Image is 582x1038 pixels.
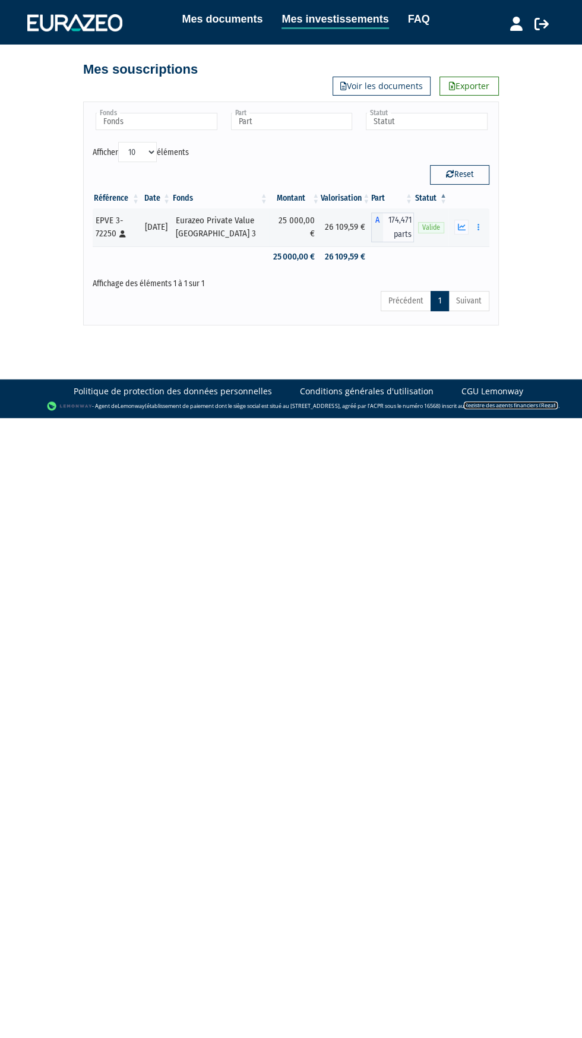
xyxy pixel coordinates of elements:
[145,221,167,233] div: [DATE]
[118,142,157,162] select: Afficheréléments
[27,14,122,31] img: 1732889491-logotype_eurazeo_blanc_rvb.png
[418,222,444,233] span: Valide
[321,246,371,267] td: 26 109,59 €
[333,77,431,96] a: Voir les documents
[93,271,489,290] div: Affichage des éléments 1 à 1 sur 1
[269,188,321,208] th: Montant: activer pour trier la colonne par ordre croissant
[119,230,126,238] i: [Français] Personne physique
[321,208,371,246] td: 26 109,59 €
[172,188,269,208] th: Fonds: activer pour trier la colonne par ordre croissant
[371,213,414,242] div: A - Eurazeo Private Value Europe 3
[371,213,383,242] span: A
[182,11,262,27] a: Mes documents
[461,385,523,397] a: CGU Lemonway
[281,11,388,29] a: Mes investissements
[414,188,448,208] th: Statut : activer pour trier la colonne par ordre d&eacute;croissant
[93,142,189,162] label: Afficher éléments
[381,291,431,311] a: Précédent
[93,188,141,208] th: Référence : activer pour trier la colonne par ordre croissant
[321,188,371,208] th: Valorisation: activer pour trier la colonne par ordre croissant
[430,165,489,184] button: Reset
[83,62,198,77] h4: Mes souscriptions
[269,208,321,246] td: 25 000,00 €
[300,385,434,397] a: Conditions générales d'utilisation
[383,213,414,242] span: 174,471 parts
[371,188,414,208] th: Part: activer pour trier la colonne par ordre croissant
[269,246,321,267] td: 25 000,00 €
[439,77,499,96] a: Exporter
[12,400,570,412] div: - Agent de (établissement de paiement dont le siège social est situé au [STREET_ADDRESS], agréé p...
[47,400,93,412] img: logo-lemonway.png
[448,291,489,311] a: Suivant
[74,385,272,397] a: Politique de protection des données personnelles
[176,214,265,240] div: Eurazeo Private Value [GEOGRAPHIC_DATA] 3
[141,188,172,208] th: Date: activer pour trier la colonne par ordre croissant
[431,291,449,311] a: 1
[96,214,137,240] div: EPVE 3-72250
[118,401,145,409] a: Lemonway
[464,401,558,409] a: Registre des agents financiers (Regafi)
[408,11,430,27] a: FAQ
